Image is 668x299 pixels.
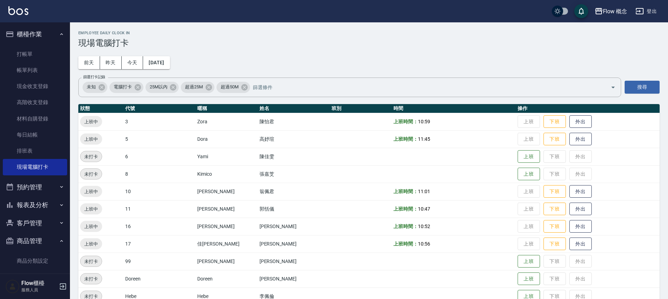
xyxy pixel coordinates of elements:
td: 翁佩君 [258,183,330,200]
td: 陳佳雯 [258,148,330,165]
td: [PERSON_NAME] [258,235,330,253]
button: 下班 [543,238,566,250]
button: 今天 [122,56,143,69]
td: [PERSON_NAME] [196,183,257,200]
a: 打帳單 [3,46,67,62]
button: 下班 [543,220,566,233]
td: Yami [196,148,257,165]
th: 班別 [330,104,392,113]
a: 現金收支登錄 [3,78,67,94]
td: 10 [123,183,196,200]
button: 上班 [518,168,540,181]
button: 搜尋 [625,81,660,94]
span: 未打卡 [80,153,102,160]
span: 上班中 [80,136,102,143]
td: 郭恬儀 [258,200,330,218]
button: 昨天 [100,56,122,69]
b: 上班時間： [393,224,418,229]
span: 10:56 [418,241,430,247]
button: 下班 [543,133,566,146]
span: 超過50M [216,83,243,90]
span: 10:59 [418,119,430,124]
td: 8 [123,165,196,183]
span: 未打卡 [80,275,102,283]
td: [PERSON_NAME] [196,253,257,270]
a: 高階收支登錄 [3,94,67,110]
td: 張嘉芠 [258,165,330,183]
td: Doreen [196,270,257,287]
td: [PERSON_NAME] [258,218,330,235]
b: 上班時間： [393,241,418,247]
input: 篩選條件 [251,81,598,93]
span: 上班中 [80,188,102,195]
img: Logo [8,6,28,15]
th: 姓名 [258,104,330,113]
button: 下班 [543,203,566,216]
div: 超過50M [216,82,250,93]
div: 超過25M [181,82,214,93]
span: 10:47 [418,206,430,212]
button: 外出 [569,115,592,128]
td: [PERSON_NAME] [196,218,257,235]
div: Flow 概念 [603,7,627,16]
button: 上班 [518,150,540,163]
th: 代號 [123,104,196,113]
a: 商品列表 [3,269,67,285]
h2: Employee Daily Clock In [78,31,660,35]
span: 上班中 [80,205,102,213]
td: 99 [123,253,196,270]
td: [PERSON_NAME] [258,253,330,270]
th: 時間 [392,104,516,113]
button: 預約管理 [3,178,67,196]
span: 10:52 [418,224,430,229]
a: 材料自購登錄 [3,111,67,127]
td: Doreen [123,270,196,287]
span: 11:01 [418,189,430,194]
h5: Flow櫃檯 [21,280,57,287]
td: Dora [196,130,257,148]
button: 櫃檯作業 [3,25,67,43]
td: 17 [123,235,196,253]
td: 11 [123,200,196,218]
label: 篩選打卡記錄 [83,74,105,80]
a: 每日結帳 [3,127,67,143]
span: 未打卡 [80,170,102,178]
div: 未知 [83,82,107,93]
button: 報表及分析 [3,196,67,214]
button: 前天 [78,56,100,69]
td: 5 [123,130,196,148]
button: 下班 [543,185,566,198]
a: 排班表 [3,143,67,159]
th: 狀態 [78,104,123,113]
td: 高妤瑄 [258,130,330,148]
button: save [574,4,588,18]
td: 3 [123,113,196,130]
button: 外出 [569,220,592,233]
b: 上班時間： [393,206,418,212]
span: 未知 [83,83,100,90]
button: 商品管理 [3,232,67,250]
th: 操作 [516,104,660,113]
span: 25M以內 [145,83,172,90]
th: 暱稱 [196,104,257,113]
div: 電腦打卡 [109,82,143,93]
button: [DATE] [143,56,170,69]
button: Open [607,82,619,93]
td: 佳[PERSON_NAME] [196,235,257,253]
td: Zora [196,113,257,130]
button: 外出 [569,133,592,146]
b: 上班時間： [393,189,418,194]
button: 外出 [569,185,592,198]
img: Person [6,279,20,293]
td: 陳怡君 [258,113,330,130]
a: 帳單列表 [3,62,67,78]
td: 16 [123,218,196,235]
button: Flow 概念 [592,4,630,19]
span: 上班中 [80,223,102,230]
td: [PERSON_NAME] [196,200,257,218]
span: 上班中 [80,118,102,125]
button: 客戶管理 [3,214,67,232]
span: 未打卡 [80,258,102,265]
a: 商品分類設定 [3,253,67,269]
span: 電腦打卡 [109,83,136,90]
